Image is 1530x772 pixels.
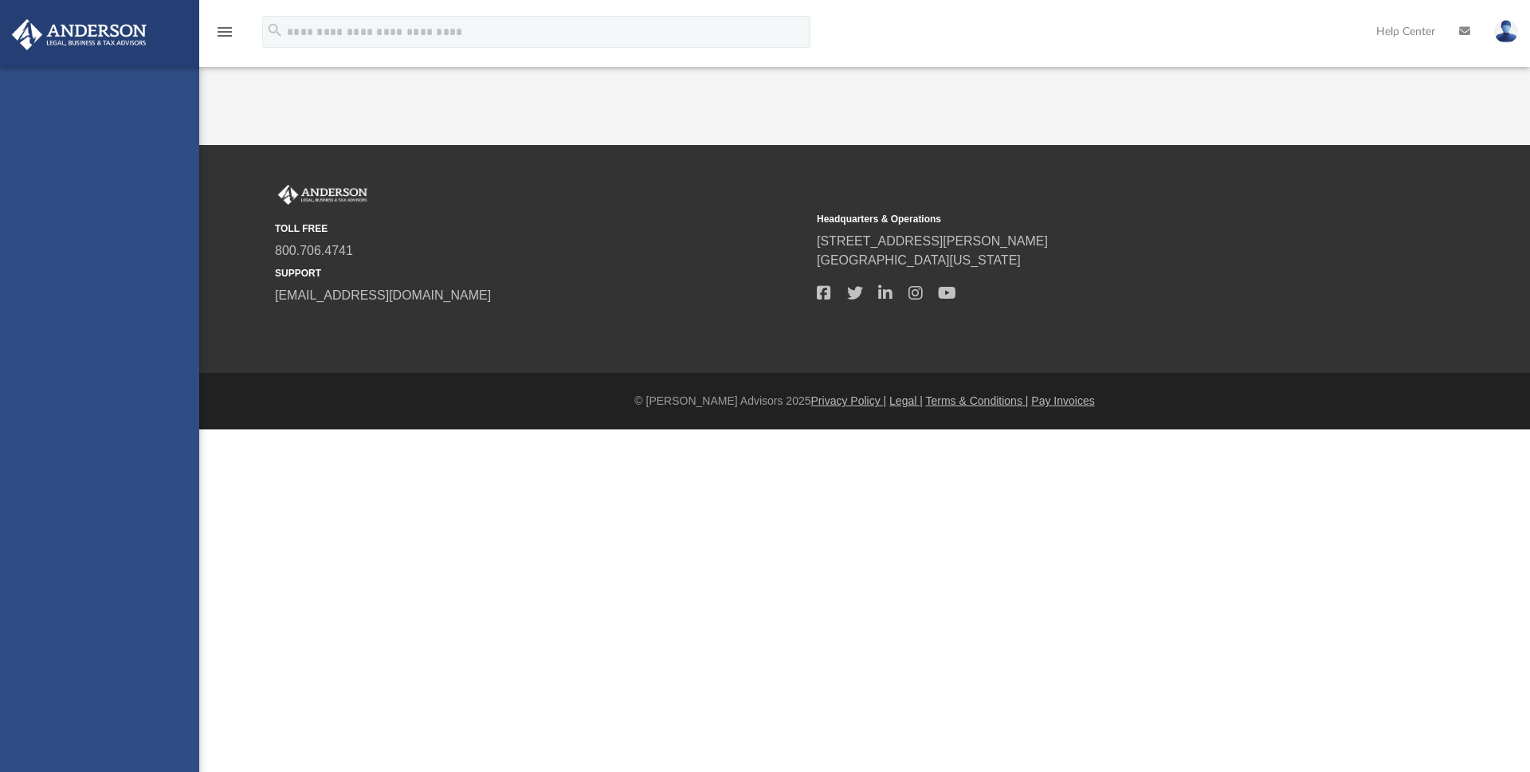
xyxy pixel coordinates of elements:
[817,253,1021,267] a: [GEOGRAPHIC_DATA][US_STATE]
[215,22,234,41] i: menu
[1494,20,1518,43] img: User Pic
[199,393,1530,410] div: © [PERSON_NAME] Advisors 2025
[7,19,151,50] img: Anderson Advisors Platinum Portal
[275,221,806,236] small: TOLL FREE
[817,234,1048,248] a: [STREET_ADDRESS][PERSON_NAME]
[889,394,923,407] a: Legal |
[926,394,1029,407] a: Terms & Conditions |
[811,394,887,407] a: Privacy Policy |
[275,185,371,206] img: Anderson Advisors Platinum Portal
[1031,394,1094,407] a: Pay Invoices
[275,266,806,280] small: SUPPORT
[275,244,353,257] a: 800.706.4741
[275,288,491,302] a: [EMAIL_ADDRESS][DOMAIN_NAME]
[817,212,1348,226] small: Headquarters & Operations
[215,30,234,41] a: menu
[266,22,284,39] i: search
